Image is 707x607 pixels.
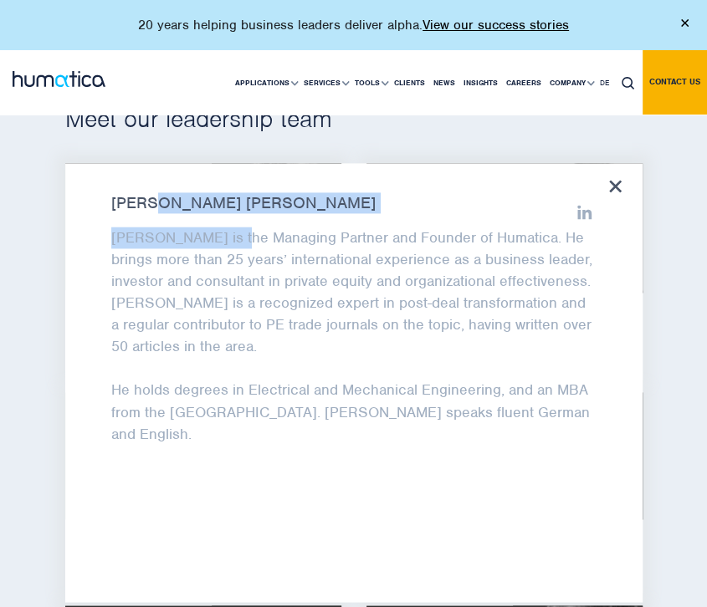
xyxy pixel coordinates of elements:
[300,51,351,115] a: Services
[111,196,597,210] strong: [PERSON_NAME] [PERSON_NAME]
[390,51,429,115] a: Clients
[111,379,597,444] p: He holds degrees in Electrical and Mechanical Engineering, and an MBA from the [GEOGRAPHIC_DATA]....
[65,104,643,134] h2: Meet our leadership team
[13,71,105,87] img: logo
[231,51,300,115] a: Applications
[622,77,634,89] img: search_icon
[600,78,609,88] span: DE
[111,227,597,357] p: [PERSON_NAME] is the Managing Partner and Founder of Humatica. He brings more than 25 years’ inte...
[138,17,569,33] p: 20 years helping business leaders deliver alpha.
[351,51,390,115] a: Tools
[502,51,546,115] a: Careers
[429,51,459,115] a: News
[459,51,502,115] a: Insights
[596,51,613,115] a: DE
[423,17,569,33] a: View our success stories
[546,51,596,115] a: Company
[643,50,707,115] a: Contact us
